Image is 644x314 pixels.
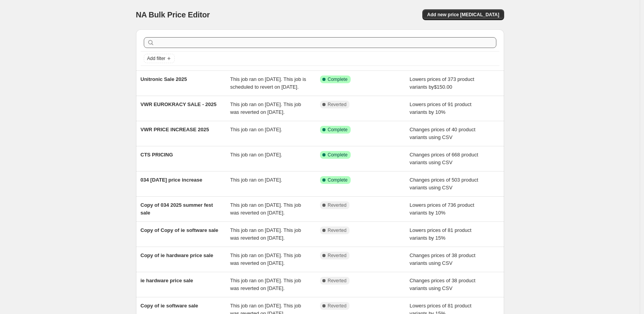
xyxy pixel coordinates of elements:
[141,252,214,258] span: Copy of ie hardware price sale
[136,10,210,19] span: NA Bulk Price Editor
[328,252,347,259] span: Reverted
[141,76,187,82] span: Unitronic Sale 2025
[328,303,347,309] span: Reverted
[410,227,472,241] span: Lowers prices of 81 product variants by 15%
[141,177,202,183] span: 034 [DATE] price increase
[328,177,348,183] span: Complete
[328,127,348,133] span: Complete
[410,202,474,216] span: Lowers prices of 736 product variants by 10%
[328,278,347,284] span: Reverted
[410,278,475,291] span: Changes prices of 38 product variants using CSV
[328,227,347,233] span: Reverted
[141,227,219,233] span: Copy of Copy of ie software sale
[328,152,348,158] span: Complete
[427,12,499,18] span: Add new price [MEDICAL_DATA]
[410,101,472,115] span: Lowers prices of 91 product variants by 10%
[328,76,348,82] span: Complete
[230,202,301,216] span: This job ran on [DATE]. This job was reverted on [DATE].
[141,202,213,216] span: Copy of 034 2025 summer fest sale
[410,76,474,90] span: Lowers prices of 373 product variants by
[410,127,475,140] span: Changes prices of 40 product variants using CSV
[410,152,478,165] span: Changes prices of 668 product variants using CSV
[422,9,504,20] button: Add new price [MEDICAL_DATA]
[147,55,165,62] span: Add filter
[141,127,209,132] span: VWR PRICE INCREASE 2025
[230,76,306,90] span: This job ran on [DATE]. This job is scheduled to revert on [DATE].
[141,101,217,107] span: VWR EUROKRACY SALE - 2025
[230,278,301,291] span: This job ran on [DATE]. This job was reverted on [DATE].
[410,177,478,190] span: Changes prices of 503 product variants using CSV
[410,252,475,266] span: Changes prices of 38 product variants using CSV
[230,101,301,115] span: This job ran on [DATE]. This job was reverted on [DATE].
[328,101,347,108] span: Reverted
[230,152,282,158] span: This job ran on [DATE].
[141,303,198,309] span: Copy of ie software sale
[328,202,347,208] span: Reverted
[230,127,282,132] span: This job ran on [DATE].
[230,177,282,183] span: This job ran on [DATE].
[230,252,301,266] span: This job ran on [DATE]. This job was reverted on [DATE].
[141,278,193,283] span: ie hardware price sale
[434,84,452,90] span: $150.00
[144,54,175,63] button: Add filter
[141,152,173,158] span: CTS PRICING
[230,227,301,241] span: This job ran on [DATE]. This job was reverted on [DATE].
